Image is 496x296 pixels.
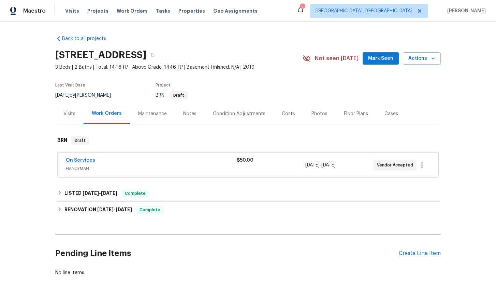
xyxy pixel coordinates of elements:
span: [DATE] [55,93,70,98]
a: Back to all projects [55,35,121,42]
div: Photos [311,110,327,117]
span: Not seen [DATE] [315,55,359,62]
div: Cases [384,110,398,117]
div: LISTED [DATE]-[DATE]Complete [55,185,441,202]
span: Actions [408,54,435,63]
span: Tasks [156,9,170,13]
div: by [PERSON_NAME] [55,91,119,99]
span: Maestro [23,8,46,14]
span: - [305,162,336,169]
span: Vendor Accepted [377,162,416,169]
div: Create Line Item [399,250,441,257]
span: Last Visit Date [55,83,85,87]
span: Mark Seen [368,54,393,63]
span: [PERSON_NAME] [444,8,486,14]
span: [DATE] [305,163,320,167]
span: $50.00 [237,158,253,163]
span: [DATE] [116,207,132,212]
span: HANDYMAN [66,165,237,172]
span: Properties [178,8,205,14]
span: Work Orders [117,8,148,14]
span: Project [156,83,171,87]
span: [GEOGRAPHIC_DATA], [GEOGRAPHIC_DATA] [316,8,412,14]
span: Complete [122,190,148,197]
span: 3 Beds | 2 Baths | Total: 1446 ft² | Above Grade: 1446 ft² | Basement Finished: N/A | 2019 [55,64,303,71]
span: - [83,191,117,196]
span: [DATE] [97,207,114,212]
span: [DATE] [101,191,117,196]
span: - [97,207,132,212]
span: Draft [171,93,187,97]
div: Visits [63,110,75,117]
div: Work Orders [92,110,122,117]
div: Condition Adjustments [213,110,265,117]
span: [DATE] [83,191,99,196]
span: [DATE] [321,163,336,167]
h2: Pending Line Items [55,238,399,269]
div: Costs [282,110,295,117]
span: Geo Assignments [213,8,258,14]
div: 2 [300,4,305,11]
div: No line items. [55,269,441,276]
span: Visits [65,8,79,14]
h6: BRN [57,136,67,145]
a: On Services [66,158,95,163]
div: Notes [183,110,196,117]
h6: RENOVATION [64,206,132,214]
span: Projects [87,8,108,14]
span: Complete [137,206,163,213]
div: BRN Draft [55,130,441,151]
h2: [STREET_ADDRESS] [55,52,146,58]
span: Draft [72,137,88,144]
div: RENOVATION [DATE]-[DATE]Complete [55,202,441,218]
div: Maintenance [138,110,167,117]
h6: LISTED [64,189,117,198]
span: BRN [156,93,188,98]
button: Copy Address [146,49,159,61]
div: Floor Plans [344,110,368,117]
button: Mark Seen [363,52,399,65]
button: Actions [403,52,441,65]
